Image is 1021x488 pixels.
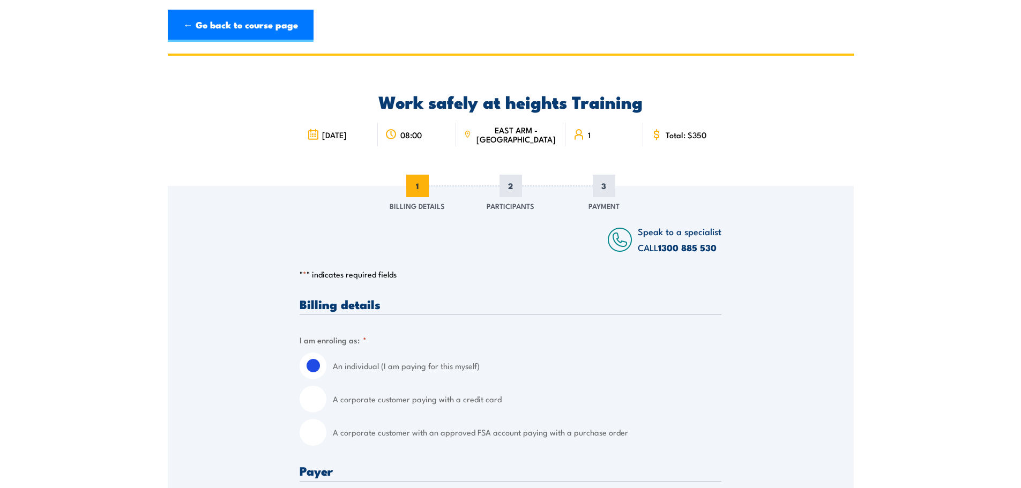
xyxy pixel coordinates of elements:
span: Participants [487,200,534,211]
span: Total: $350 [666,130,706,139]
legend: I am enroling as: [300,334,367,346]
span: 2 [500,175,522,197]
span: 1 [406,175,429,197]
a: 1300 885 530 [658,241,717,254]
span: EAST ARM - [GEOGRAPHIC_DATA] [474,125,557,144]
h3: Billing details [300,298,721,310]
a: ← Go back to course page [168,10,314,42]
span: 1 [588,130,591,139]
label: A corporate customer paying with a credit card [333,386,721,412]
label: A corporate customer with an approved FSA account paying with a purchase order [333,419,721,446]
p: " " indicates required fields [300,269,721,280]
span: [DATE] [322,130,347,139]
h3: Payer [300,464,721,477]
span: 3 [593,175,615,197]
span: Billing Details [390,200,445,211]
span: 08:00 [400,130,422,139]
span: Speak to a specialist CALL [638,224,721,254]
span: Payment [588,200,620,211]
h2: Work safely at heights Training [300,94,721,109]
label: An individual (I am paying for this myself) [333,352,721,379]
